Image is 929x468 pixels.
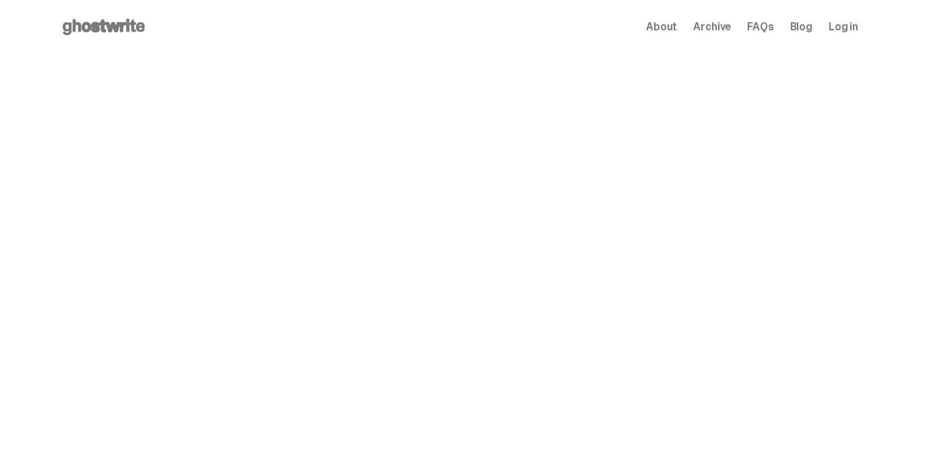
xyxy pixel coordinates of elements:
[646,22,677,32] a: About
[790,22,812,32] a: Blog
[747,22,773,32] a: FAQs
[829,22,858,32] a: Log in
[693,22,731,32] a: Archive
